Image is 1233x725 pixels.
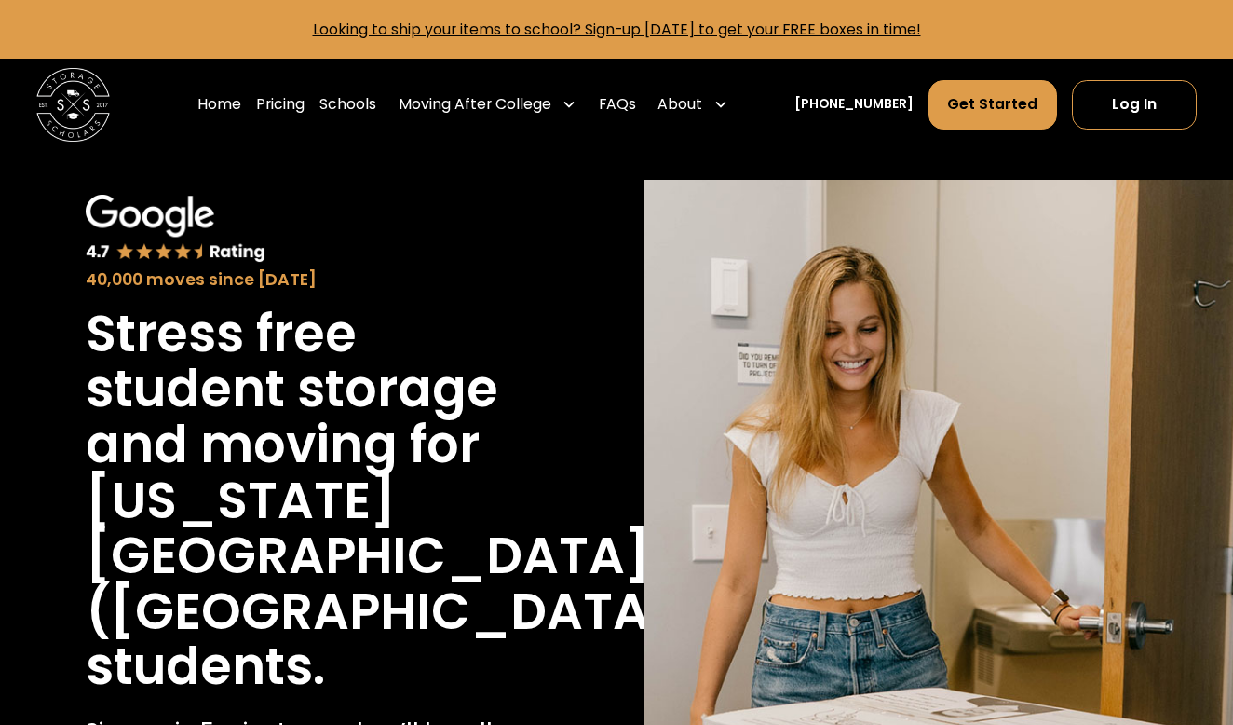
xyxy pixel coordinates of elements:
[256,79,305,130] a: Pricing
[657,93,702,116] div: About
[86,267,528,293] div: 40,000 moves since [DATE]
[319,79,376,130] a: Schools
[36,68,110,142] a: home
[197,79,241,130] a: Home
[599,79,636,130] a: FAQs
[313,19,921,40] a: Looking to ship your items to school? Sign-up [DATE] to get your FREE boxes in time!
[1072,80,1197,130] a: Log In
[391,79,584,130] div: Moving After College
[86,307,528,473] h1: Stress free student storage and moving for
[86,473,699,640] h1: [US_STATE][GEOGRAPHIC_DATA] ([GEOGRAPHIC_DATA])
[928,80,1057,130] a: Get Started
[36,68,110,142] img: Storage Scholars main logo
[399,93,551,116] div: Moving After College
[650,79,735,130] div: About
[86,639,325,695] h1: students.
[86,195,265,264] img: Google 4.7 star rating
[794,95,914,115] a: [PHONE_NUMBER]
